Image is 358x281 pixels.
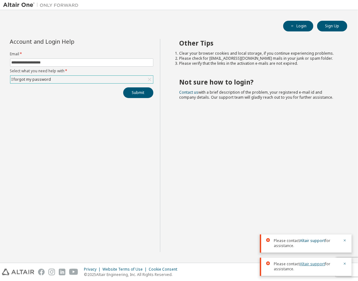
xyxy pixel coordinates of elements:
[274,262,339,272] span: Please contact for assistance.
[10,52,153,57] label: Email
[38,269,45,275] img: facebook.svg
[84,267,102,272] div: Privacy
[179,39,336,47] h2: Other Tips
[123,87,153,98] button: Submit
[3,2,82,8] img: Altair One
[179,56,336,61] li: Please check for [EMAIL_ADDRESS][DOMAIN_NAME] mails in your junk or spam folder.
[102,267,149,272] div: Website Terms of Use
[10,76,153,83] div: I forgot my password
[300,261,325,267] a: Altair support
[10,69,153,74] label: Select what you need help with
[48,269,55,275] img: instagram.svg
[179,90,198,95] a: Contact us
[69,269,78,275] img: youtube.svg
[317,21,347,31] button: Sign Up
[283,21,313,31] button: Login
[179,51,336,56] li: Clear your browser cookies and local storage, if you continue experiencing problems.
[59,269,65,275] img: linkedin.svg
[179,61,336,66] li: Please verify that the links in the activation e-mails are not expired.
[179,78,336,86] h2: Not sure how to login?
[274,238,339,248] span: Please contact for assistance.
[84,272,181,277] p: © 2025 Altair Engineering, Inc. All Rights Reserved.
[179,90,333,100] span: with a brief description of the problem, your registered e-mail id and company details. Our suppo...
[10,39,125,44] div: Account and Login Help
[11,76,52,83] div: I forgot my password
[2,269,34,275] img: altair_logo.svg
[149,267,181,272] div: Cookie Consent
[300,238,325,243] a: Altair support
